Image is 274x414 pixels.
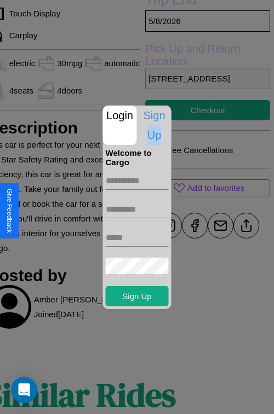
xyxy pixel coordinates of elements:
[103,106,137,125] p: Login
[106,148,169,167] h4: Welcome to Cargo
[138,106,172,145] p: Sign Up
[5,189,13,233] div: Give Feedback
[106,286,169,306] button: Sign Up
[11,377,37,403] div: Open Intercom Messenger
